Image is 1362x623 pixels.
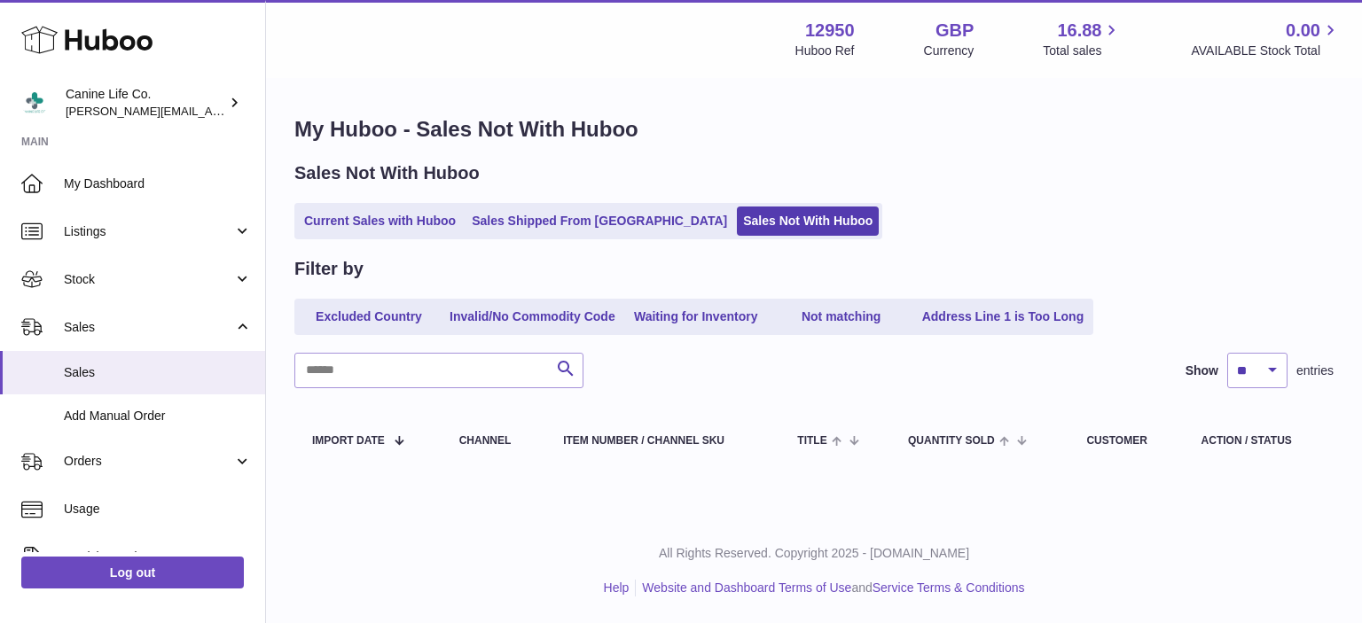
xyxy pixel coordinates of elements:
[1186,362,1218,379] label: Show
[312,435,385,447] span: Import date
[1202,435,1316,447] div: Action / Status
[625,302,767,331] a: Waiting for Inventory
[66,104,356,118] span: [PERSON_NAME][EMAIL_ADDRESS][DOMAIN_NAME]
[466,206,733,236] a: Sales Shipped From [GEOGRAPHIC_DATA]
[280,545,1348,562] p: All Rights Reserved. Copyright 2025 - [DOMAIN_NAME]
[1043,19,1122,59] a: 16.88 Total sales
[924,43,975,59] div: Currency
[21,557,244,588] a: Log out
[64,175,252,192] span: My Dashboard
[873,580,1025,595] a: Service Terms & Conditions
[1057,19,1101,43] span: 16.88
[64,223,233,240] span: Listings
[797,435,826,447] span: Title
[771,302,912,331] a: Not matching
[64,319,233,336] span: Sales
[636,580,1024,596] li: and
[1296,362,1334,379] span: entries
[737,206,879,236] a: Sales Not With Huboo
[64,408,252,424] span: Add Manual Order
[459,435,528,447] div: Channel
[563,435,762,447] div: Item Number / Channel SKU
[1086,435,1165,447] div: Customer
[294,115,1334,144] h1: My Huboo - Sales Not With Huboo
[294,257,364,281] h2: Filter by
[294,161,480,185] h2: Sales Not With Huboo
[64,549,233,565] span: Invoicing and Payments
[1043,43,1122,59] span: Total sales
[1286,19,1320,43] span: 0.00
[916,302,1091,331] a: Address Line 1 is Too Long
[64,364,252,381] span: Sales
[64,271,233,288] span: Stock
[64,453,233,470] span: Orders
[642,580,851,595] a: Website and Dashboard Terms of Use
[935,19,974,43] strong: GBP
[604,580,630,595] a: Help
[805,19,855,43] strong: 12950
[443,302,622,331] a: Invalid/No Commodity Code
[908,435,995,447] span: Quantity Sold
[298,302,440,331] a: Excluded Country
[1191,19,1341,59] a: 0.00 AVAILABLE Stock Total
[66,86,225,120] div: Canine Life Co.
[21,90,48,116] img: kevin@clsgltd.co.uk
[298,206,462,236] a: Current Sales with Huboo
[1191,43,1341,59] span: AVAILABLE Stock Total
[795,43,855,59] div: Huboo Ref
[64,501,252,518] span: Usage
